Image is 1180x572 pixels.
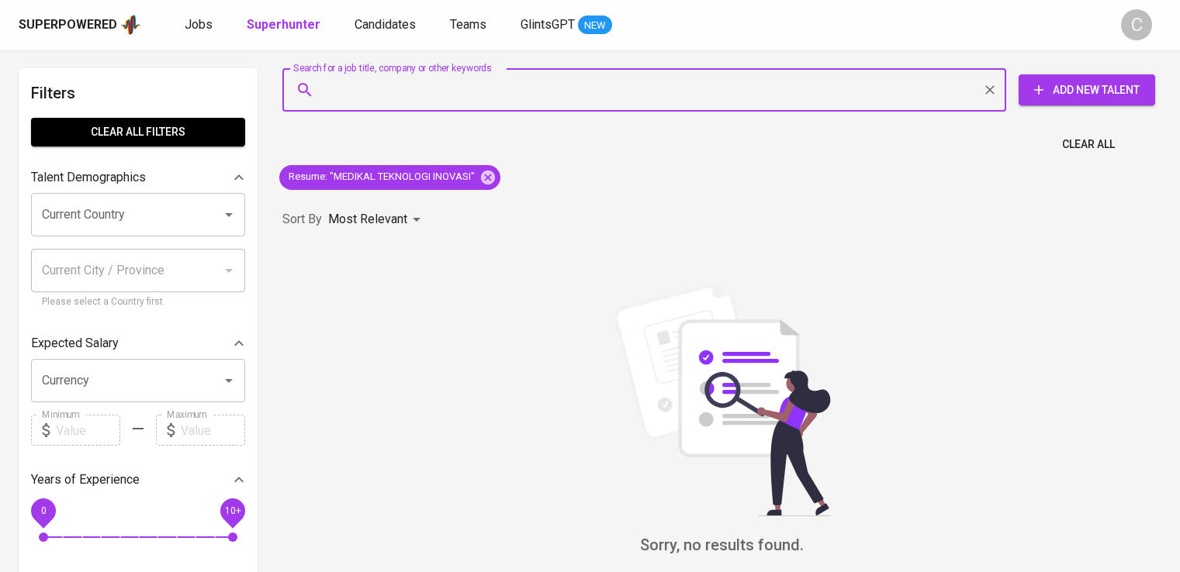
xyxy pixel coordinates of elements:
a: Teams [450,16,490,35]
button: Clear All [1056,130,1121,159]
p: Talent Demographics [31,168,146,187]
p: Years of Experience [31,470,140,489]
span: Clear All [1062,135,1115,154]
img: app logo [120,13,141,36]
span: Jobs [185,17,213,32]
div: Most Relevant [328,205,426,234]
h6: Sorry, no results found. [282,532,1161,557]
div: Expected Salary [31,328,245,359]
span: GlintsGPT [521,17,575,32]
div: Superpowered [19,16,117,34]
p: Please select a Country first [42,295,234,310]
p: Sort By [282,210,322,229]
div: C [1121,9,1152,40]
b: Superhunter [247,17,320,32]
img: file_searching.svg [606,284,839,516]
button: Clear [979,79,1001,101]
input: Value [181,415,245,446]
button: Add New Talent [1019,74,1155,105]
span: Add New Talent [1031,81,1143,100]
div: Talent Demographics [31,162,245,193]
input: Value [56,415,120,446]
a: Superpoweredapp logo [19,13,141,36]
span: NEW [578,18,612,33]
p: Expected Salary [31,334,119,353]
button: Clear All filters [31,118,245,146]
a: Superhunter [247,16,324,35]
span: Candidates [355,17,416,32]
span: Teams [450,17,486,32]
a: Jobs [185,16,216,35]
button: Open [218,204,240,226]
div: Resume: "MEDIKAL TEKNOLOGI INOVASI" [279,165,500,190]
button: Open [218,370,240,391]
p: Most Relevant [328,210,407,229]
h6: Filters [31,81,245,105]
span: Resume : "MEDIKAL TEKNOLOGI INOVASI" [279,170,484,184]
a: Candidates [355,16,419,35]
span: 0 [40,505,46,516]
div: Years of Experience [31,464,245,495]
span: Clear All filters [43,122,233,142]
a: GlintsGPT NEW [521,16,612,35]
span: 10+ [224,505,240,516]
